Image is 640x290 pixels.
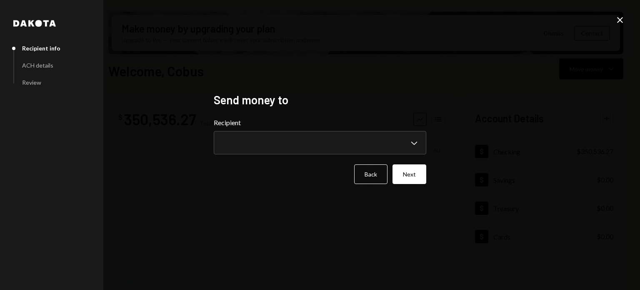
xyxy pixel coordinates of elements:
label: Recipient [214,118,426,128]
button: Next [392,164,426,184]
button: Back [354,164,387,184]
div: ACH details [22,62,53,69]
h2: Send money to [214,92,426,108]
button: Recipient [214,131,426,154]
div: Recipient info [22,45,60,52]
div: Review [22,79,41,86]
